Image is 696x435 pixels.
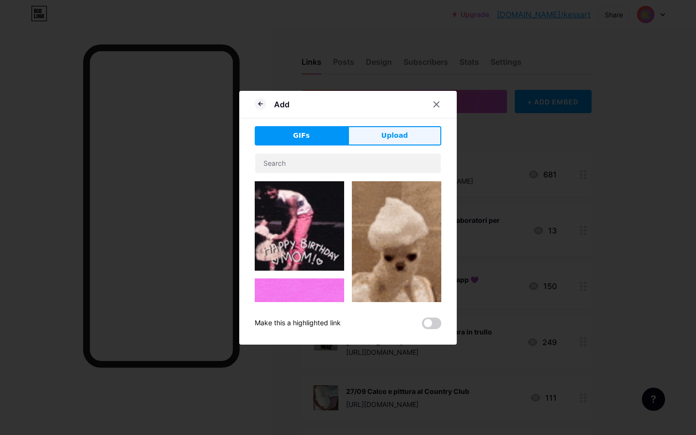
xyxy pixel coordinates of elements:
[352,181,441,341] img: Gihpy
[255,126,348,145] button: GIFs
[255,278,344,366] img: Gihpy
[381,130,408,141] span: Upload
[274,99,290,110] div: Add
[255,318,341,329] div: Make this a highlighted link
[255,154,441,173] input: Search
[348,126,441,145] button: Upload
[255,181,344,271] img: Gihpy
[293,130,310,141] span: GIFs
